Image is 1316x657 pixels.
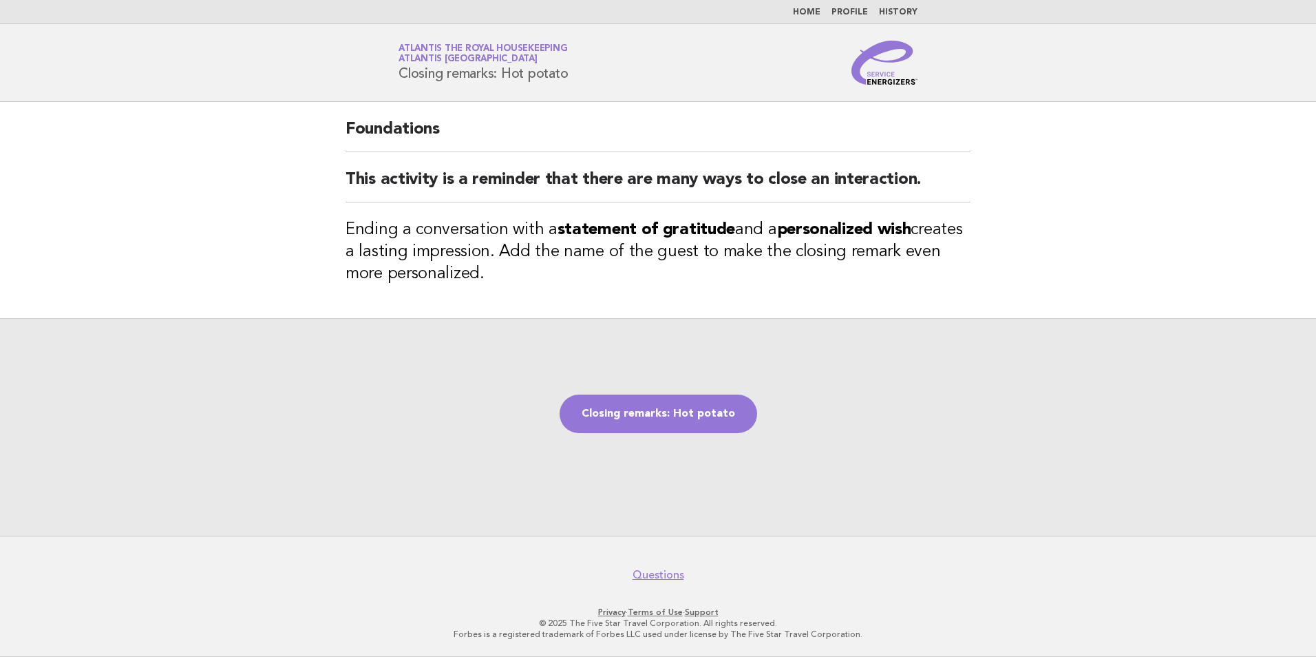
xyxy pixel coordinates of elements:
[399,44,567,63] a: Atlantis the Royal HousekeepingAtlantis [GEOGRAPHIC_DATA]
[399,55,538,64] span: Atlantis [GEOGRAPHIC_DATA]
[237,607,1079,618] p: · ·
[777,222,911,238] strong: personalized wish
[851,41,917,85] img: Service Energizers
[558,222,735,238] strong: statement of gratitude
[237,629,1079,640] p: Forbes is a registered trademark of Forbes LLC used under license by The Five Star Travel Corpora...
[598,607,626,617] a: Privacy
[793,8,820,17] a: Home
[399,45,568,81] h1: Closing remarks: Hot potato
[346,118,970,152] h2: Foundations
[633,568,684,582] a: Questions
[685,607,719,617] a: Support
[628,607,683,617] a: Terms of Use
[346,169,970,202] h2: This activity is a reminder that there are many ways to close an interaction.
[237,618,1079,629] p: © 2025 The Five Star Travel Corporation. All rights reserved.
[560,395,757,433] a: Closing remarks: Hot potato
[879,8,917,17] a: History
[831,8,868,17] a: Profile
[346,219,970,285] h3: Ending a conversation with a and a creates a lasting impression. Add the name of the guest to mak...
